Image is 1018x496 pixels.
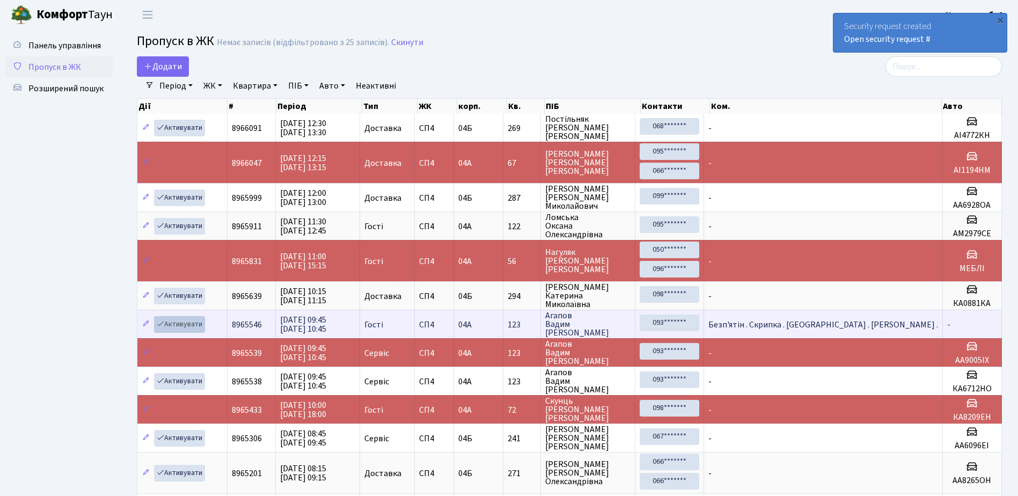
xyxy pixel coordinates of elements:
[228,99,276,114] th: #
[364,469,401,478] span: Доставка
[276,99,362,114] th: Період
[280,371,326,392] span: [DATE] 09:45 [DATE] 10:45
[154,430,205,447] a: Активувати
[508,320,536,329] span: 123
[708,256,712,267] span: -
[708,221,712,232] span: -
[154,189,205,206] a: Активувати
[708,192,712,204] span: -
[5,78,113,99] a: Розширений пошук
[708,347,712,359] span: -
[364,434,389,443] span: Сервіс
[545,460,631,486] span: [PERSON_NAME] [PERSON_NAME] Олександрівна
[419,320,450,329] span: СП4
[36,6,88,23] b: Комфорт
[154,120,205,136] a: Активувати
[232,376,262,388] span: 8965538
[942,99,1002,114] th: Авто
[280,216,326,237] span: [DATE] 11:30 [DATE] 12:45
[364,406,383,414] span: Гості
[232,347,262,359] span: 8965539
[508,469,536,478] span: 271
[545,99,641,114] th: ПІБ
[364,292,401,301] span: Доставка
[545,311,631,337] span: Агапов Вадим [PERSON_NAME]
[28,61,81,73] span: Пропуск в ЖК
[545,248,631,274] span: Нагуляк [PERSON_NAME] [PERSON_NAME]
[947,229,997,239] h5: АМ2979СЕ
[144,61,182,72] span: Додати
[545,150,631,176] span: [PERSON_NAME] [PERSON_NAME] [PERSON_NAME]
[458,157,472,169] span: 04А
[947,441,997,451] h5: АА6096ЕІ
[833,13,1007,52] div: Security request created
[708,290,712,302] span: -
[154,288,205,304] a: Активувати
[232,192,262,204] span: 8965999
[508,377,536,386] span: 123
[708,122,712,134] span: -
[419,159,450,167] span: СП4
[947,298,997,309] h5: КА0881КА
[280,152,326,173] span: [DATE] 12:15 [DATE] 13:15
[508,349,536,358] span: 123
[391,38,423,48] a: Скинути
[232,290,262,302] span: 8965639
[232,256,262,267] span: 8965831
[508,406,536,414] span: 72
[708,433,712,444] span: -
[508,434,536,443] span: 241
[217,38,389,48] div: Немає записів (відфільтровано з 25 записів).
[364,377,389,386] span: Сервіс
[458,122,472,134] span: 04Б
[947,264,997,274] h5: МЕБЛІ
[280,251,326,272] span: [DATE] 11:00 [DATE] 15:15
[315,77,349,95] a: Авто
[545,213,631,239] span: Ломська Оксана Олександрівна
[708,468,712,479] span: -
[232,404,262,416] span: 8965433
[947,355,997,366] h5: АА9005ІХ
[458,347,472,359] span: 04А
[545,115,631,141] span: Постільняк [PERSON_NAME] [PERSON_NAME]
[419,257,450,266] span: СП4
[137,32,214,50] span: Пропуск в ЖК
[508,159,536,167] span: 67
[458,468,472,479] span: 04Б
[280,286,326,307] span: [DATE] 10:15 [DATE] 11:15
[199,77,226,95] a: ЖК
[28,40,101,52] span: Панель управління
[545,397,631,422] span: Скунць [PERSON_NAME] [PERSON_NAME]
[545,283,631,309] span: [PERSON_NAME] Катерина Миколаївна
[351,77,400,95] a: Неактивні
[280,342,326,363] span: [DATE] 09:45 [DATE] 10:45
[458,433,472,444] span: 04Б
[947,130,997,141] h5: АІ4772КН
[137,99,228,114] th: Дії
[229,77,282,95] a: Квартира
[545,425,631,451] span: [PERSON_NAME] [PERSON_NAME] [PERSON_NAME]
[284,77,313,95] a: ПІБ
[232,433,262,444] span: 8965306
[708,376,712,388] span: -
[946,9,1005,21] a: Консьєрж б. 4.
[419,349,450,358] span: СП4
[508,222,536,231] span: 122
[364,124,401,133] span: Доставка
[419,469,450,478] span: СП4
[36,6,113,24] span: Таун
[545,368,631,394] span: Агапов Вадим [PERSON_NAME]
[458,256,472,267] span: 04А
[232,157,262,169] span: 8966047
[364,194,401,202] span: Доставка
[545,185,631,210] span: [PERSON_NAME] [PERSON_NAME] Миколайович
[280,118,326,138] span: [DATE] 12:30 [DATE] 13:30
[508,194,536,202] span: 287
[419,222,450,231] span: СП4
[419,292,450,301] span: СП4
[419,124,450,133] span: СП4
[280,314,326,335] span: [DATE] 09:45 [DATE] 10:45
[5,35,113,56] a: Панель управління
[137,56,189,77] a: Додати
